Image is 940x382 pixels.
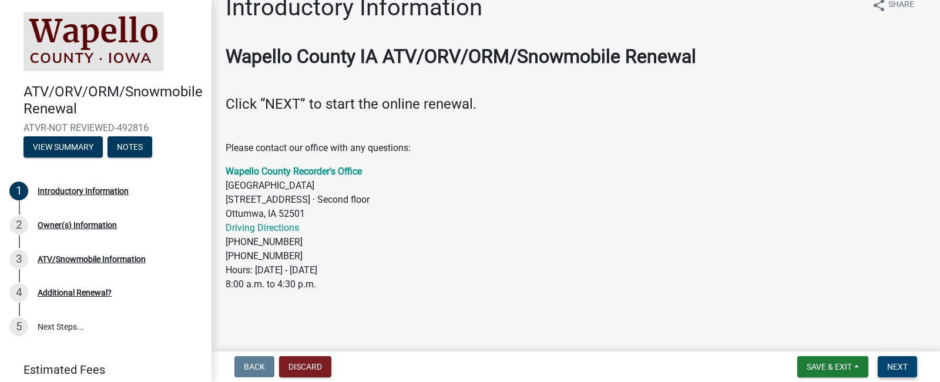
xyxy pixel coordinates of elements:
[226,45,696,68] strong: Wapello County IA ATV/ORV/ORM/Snowmobile Renewal
[23,136,103,158] button: View Summary
[23,122,188,133] span: ATVR-NOT REVIEWED-492816
[38,187,129,195] div: Introductory Information
[108,136,152,158] button: Notes
[226,96,926,113] h4: Click “NEXT” to start the online renewal.
[38,221,117,229] div: Owner(s) Information
[226,141,926,155] p: Please contact our office with any questions:
[234,356,274,377] button: Back
[9,182,28,200] div: 1
[878,356,917,377] button: Next
[23,143,103,152] wm-modal-confirm: Summary
[9,216,28,234] div: 2
[887,362,908,371] span: Next
[807,362,852,371] span: Save & Exit
[9,283,28,302] div: 4
[244,362,265,371] span: Back
[226,165,926,291] p: [GEOGRAPHIC_DATA] [STREET_ADDRESS] · Second floor Ottumwa, IA 52501 [PHONE_NUMBER] [PHONE_NUMBER]...
[9,250,28,269] div: 3
[797,356,868,377] button: Save & Exit
[38,255,146,263] div: ATV/Snowmobile Information
[9,358,193,381] a: Estimated Fees
[38,289,112,297] div: Additional Renewal?
[23,12,163,71] img: Wapello County, Iowa
[9,317,28,336] div: 5
[23,83,202,118] h4: ATV/ORV/ORM/Snowmobile Renewal
[279,356,331,377] button: Discard
[226,222,299,233] a: Driving Directions
[108,143,152,152] wm-modal-confirm: Notes
[226,166,362,177] a: Wapello County Recorder's Office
